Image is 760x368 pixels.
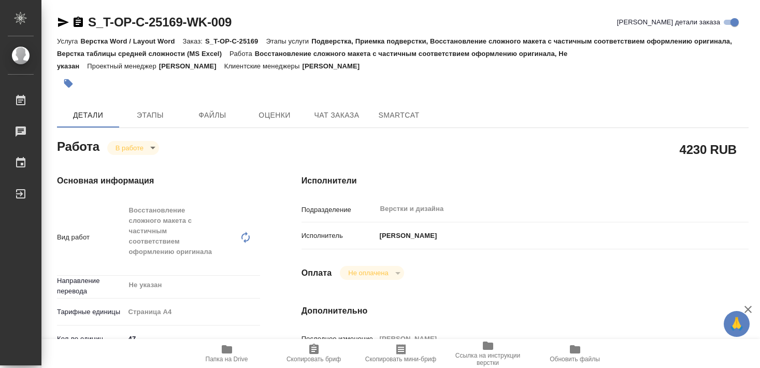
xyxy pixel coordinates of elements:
[302,231,376,241] p: Исполнитель
[451,352,525,366] span: Ссылка на инструкции верстки
[57,136,99,155] h2: Работа
[286,356,341,363] span: Скопировать бриф
[532,339,619,368] button: Обновить файлы
[728,313,745,335] span: 🙏
[183,339,270,368] button: Папка на Drive
[302,175,749,187] h4: Исполнители
[205,37,266,45] p: S_T-OP-C-25169
[376,231,437,241] p: [PERSON_NAME]
[266,37,311,45] p: Этапы услуги
[302,334,376,344] p: Последнее изменение
[444,339,532,368] button: Ссылка на инструкции верстки
[72,16,84,29] button: Скопировать ссылку
[88,15,232,29] a: S_T-OP-C-25169-WK-009
[125,303,260,321] div: Страница А4
[250,109,299,122] span: Оценки
[230,50,255,58] p: Работа
[312,109,362,122] span: Чат заказа
[57,334,125,344] p: Кол-во единиц
[724,311,750,337] button: 🙏
[302,62,367,70] p: [PERSON_NAME]
[63,109,113,122] span: Детали
[206,356,248,363] span: Папка на Drive
[302,205,376,215] p: Подразделение
[57,50,567,70] p: Восстановление сложного макета с частичным соответствием оформлению оригинала, Не указан
[376,331,711,346] input: Пустое поле
[617,17,720,27] span: [PERSON_NAME] детали заказа
[125,331,260,346] input: ✎ Введи что-нибудь
[125,109,175,122] span: Этапы
[270,339,357,368] button: Скопировать бриф
[365,356,436,363] span: Скопировать мини-бриф
[340,266,404,280] div: В работе
[57,307,125,317] p: Тарифные единицы
[57,175,260,187] h4: Основная информация
[188,109,237,122] span: Файлы
[57,276,125,296] p: Направление перевода
[680,140,737,158] h2: 4230 RUB
[112,144,147,152] button: В работе
[357,339,444,368] button: Скопировать мини-бриф
[57,72,80,95] button: Добавить тэг
[302,267,332,279] h4: Оплата
[87,62,159,70] p: Проектный менеджер
[57,37,732,58] p: Подверстка, Приемка подверстки, Восстановление сложного макета с частичным соответствием оформлен...
[224,62,303,70] p: Клиентские менеджеры
[374,109,424,122] span: SmartCat
[345,268,391,277] button: Не оплачена
[159,62,224,70] p: [PERSON_NAME]
[550,356,600,363] span: Обновить файлы
[183,37,205,45] p: Заказ:
[107,141,159,155] div: В работе
[302,305,749,317] h4: Дополнительно
[57,232,125,243] p: Вид работ
[80,37,182,45] p: Верстка Word / Layout Word
[57,37,80,45] p: Услуга
[57,16,69,29] button: Скопировать ссылку для ЯМессенджера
